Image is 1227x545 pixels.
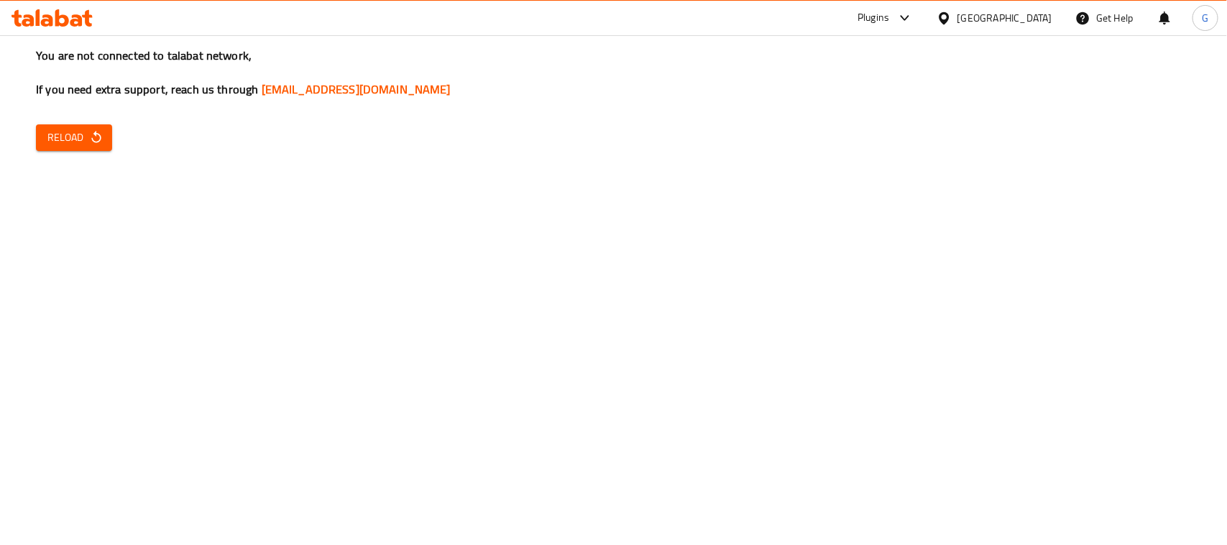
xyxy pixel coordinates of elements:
[47,129,101,147] span: Reload
[36,124,112,151] button: Reload
[262,78,451,100] a: [EMAIL_ADDRESS][DOMAIN_NAME]
[36,47,1191,98] h3: You are not connected to talabat network, If you need extra support, reach us through
[957,10,1052,26] div: [GEOGRAPHIC_DATA]
[858,9,889,27] div: Plugins
[1202,10,1208,26] span: G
